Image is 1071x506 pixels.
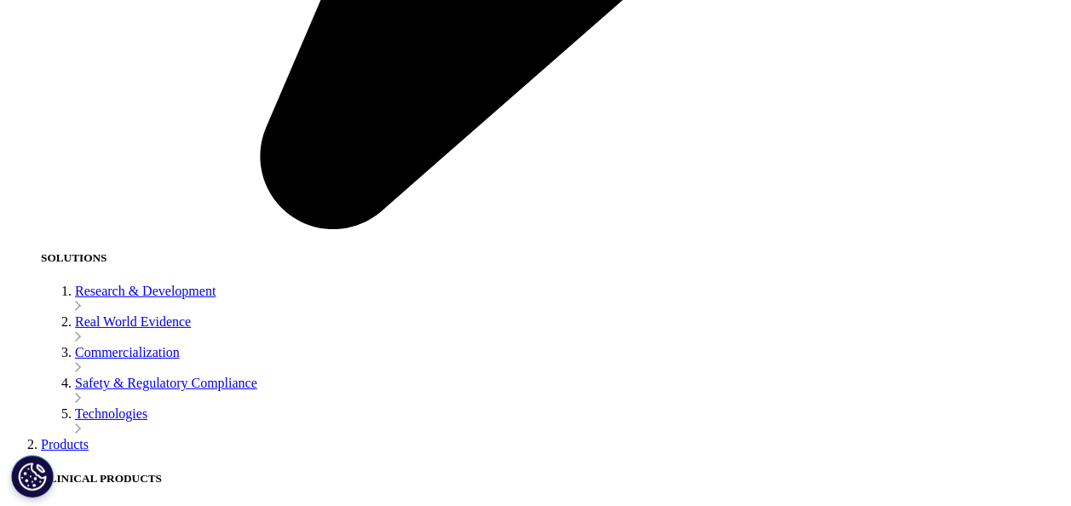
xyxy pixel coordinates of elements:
a: Safety & Regulatory Compliance [75,376,257,390]
a: Real World Evidence [75,314,191,329]
h5: CLINICAL PRODUCTS [41,472,1064,486]
button: Cookies Settings [11,455,54,497]
a: Commercialization [75,345,180,359]
a: Products [41,437,89,451]
a: Technologies [75,406,147,421]
a: Research & Development [75,284,216,298]
h5: SOLUTIONS [41,251,1064,265]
